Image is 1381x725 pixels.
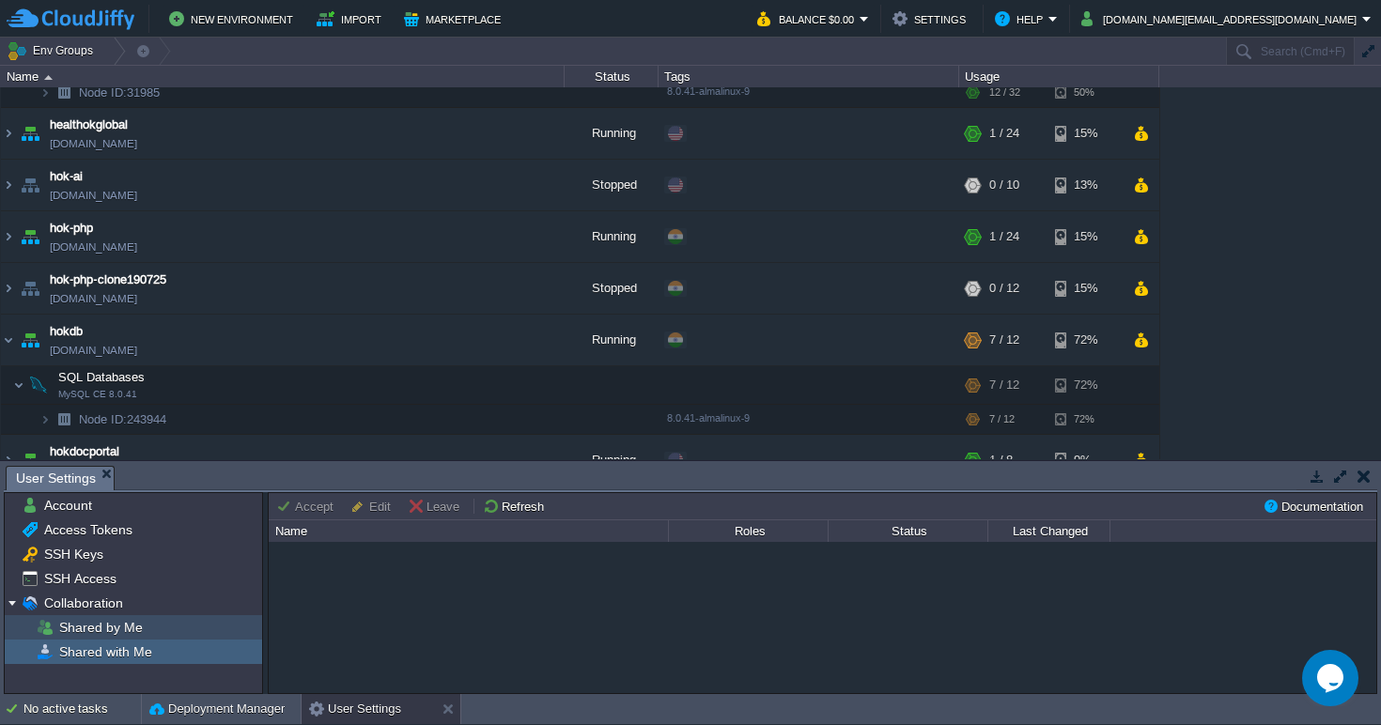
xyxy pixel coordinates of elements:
[40,594,126,611] a: Collaboration
[17,160,43,210] img: AMDAwAAAACH5BAEAAAAALAAAAAABAAEAAAICRAEAOw==
[50,219,93,238] a: hok-php
[1055,315,1116,365] div: 72%
[276,498,339,515] button: Accept
[50,289,137,308] a: [DOMAIN_NAME]
[50,341,137,360] span: [DOMAIN_NAME]
[40,546,106,563] a: SSH Keys
[1,315,16,365] img: AMDAwAAAACH5BAEAAAAALAAAAAABAAEAAAICRAEAOw==
[25,366,52,404] img: AMDAwAAAACH5BAEAAAAALAAAAAABAAEAAAICRAEAOw==
[56,370,147,384] a: SQL DatabasesMySQL CE 8.0.41
[40,497,95,514] a: Account
[77,411,169,427] a: Node ID:243944
[989,315,1019,365] div: 7 / 12
[995,8,1048,30] button: Help
[989,78,1020,107] div: 12 / 32
[44,75,53,80] img: AMDAwAAAACH5BAEAAAAALAAAAAABAAEAAAICRAEAOw==
[149,700,285,718] button: Deployment Manager
[1,435,16,486] img: AMDAwAAAACH5BAEAAAAALAAAAAABAAEAAAICRAEAOw==
[565,435,659,486] div: Running
[309,700,401,718] button: User Settings
[50,238,137,256] a: [DOMAIN_NAME]
[1,211,16,262] img: AMDAwAAAACH5BAEAAAAALAAAAAABAAEAAAICRAEAOw==
[670,520,828,542] div: Roles
[39,78,51,107] img: AMDAwAAAACH5BAEAAAAALAAAAAABAAEAAAICRAEAOw==
[1081,8,1362,30] button: [DOMAIN_NAME][EMAIL_ADDRESS][DOMAIN_NAME]
[56,369,147,385] span: SQL Databases
[566,66,658,87] div: Status
[989,520,1109,542] div: Last Changed
[55,619,146,636] a: Shared by Me
[667,412,750,424] span: 8.0.41-almalinux-9
[7,8,134,31] img: CloudJiffy
[58,389,137,400] span: MySQL CE 8.0.41
[1055,435,1116,486] div: 9%
[659,66,958,87] div: Tags
[271,520,668,542] div: Name
[50,322,83,341] a: hokdb
[2,66,564,87] div: Name
[50,442,119,461] a: hokdocportal
[1055,160,1116,210] div: 13%
[1,108,16,159] img: AMDAwAAAACH5BAEAAAAALAAAAAABAAEAAAICRAEAOw==
[1263,498,1369,515] button: Documentation
[77,85,163,100] a: Node ID:31985
[1302,650,1362,706] iframe: chat widget
[757,8,860,30] button: Balance $0.00
[892,8,971,30] button: Settings
[55,643,155,660] a: Shared with Me
[989,108,1019,159] div: 1 / 24
[989,211,1019,262] div: 1 / 24
[50,134,137,153] a: [DOMAIN_NAME]
[989,263,1019,314] div: 0 / 12
[408,498,465,515] button: Leave
[1055,211,1116,262] div: 15%
[39,405,51,434] img: AMDAwAAAACH5BAEAAAAALAAAAAABAAEAAAICRAEAOw==
[40,521,135,538] a: Access Tokens
[51,78,77,107] img: AMDAwAAAACH5BAEAAAAALAAAAAABAAEAAAICRAEAOw==
[7,38,100,64] button: Env Groups
[77,85,163,100] span: 31985
[17,435,43,486] img: AMDAwAAAACH5BAEAAAAALAAAAAABAAEAAAICRAEAOw==
[17,315,43,365] img: AMDAwAAAACH5BAEAAAAALAAAAAABAAEAAAICRAEAOw==
[51,405,77,434] img: AMDAwAAAACH5BAEAAAAALAAAAAABAAEAAAICRAEAOw==
[40,570,119,587] a: SSH Access
[1055,405,1116,434] div: 72%
[830,520,987,542] div: Status
[50,186,137,205] a: [DOMAIN_NAME]
[17,263,43,314] img: AMDAwAAAACH5BAEAAAAALAAAAAABAAEAAAICRAEAOw==
[989,160,1019,210] div: 0 / 10
[667,85,750,97] span: 8.0.41-almalinux-9
[483,498,550,515] button: Refresh
[1055,78,1116,107] div: 50%
[77,411,169,427] span: 243944
[23,694,141,724] div: No active tasks
[1055,366,1116,404] div: 72%
[565,160,659,210] div: Stopped
[960,66,1158,87] div: Usage
[17,108,43,159] img: AMDAwAAAACH5BAEAAAAALAAAAAABAAEAAAICRAEAOw==
[404,8,506,30] button: Marketplace
[50,270,166,289] a: hok-php-clone190725
[50,167,83,186] a: hok-ai
[1055,108,1116,159] div: 15%
[79,85,127,100] span: Node ID:
[79,412,127,426] span: Node ID:
[13,366,24,404] img: AMDAwAAAACH5BAEAAAAALAAAAAABAAEAAAICRAEAOw==
[50,116,128,134] a: healthokglobal
[169,8,299,30] button: New Environment
[1,263,16,314] img: AMDAwAAAACH5BAEAAAAALAAAAAABAAEAAAICRAEAOw==
[17,211,43,262] img: AMDAwAAAACH5BAEAAAAALAAAAAABAAEAAAICRAEAOw==
[1,160,16,210] img: AMDAwAAAACH5BAEAAAAALAAAAAABAAEAAAICRAEAOw==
